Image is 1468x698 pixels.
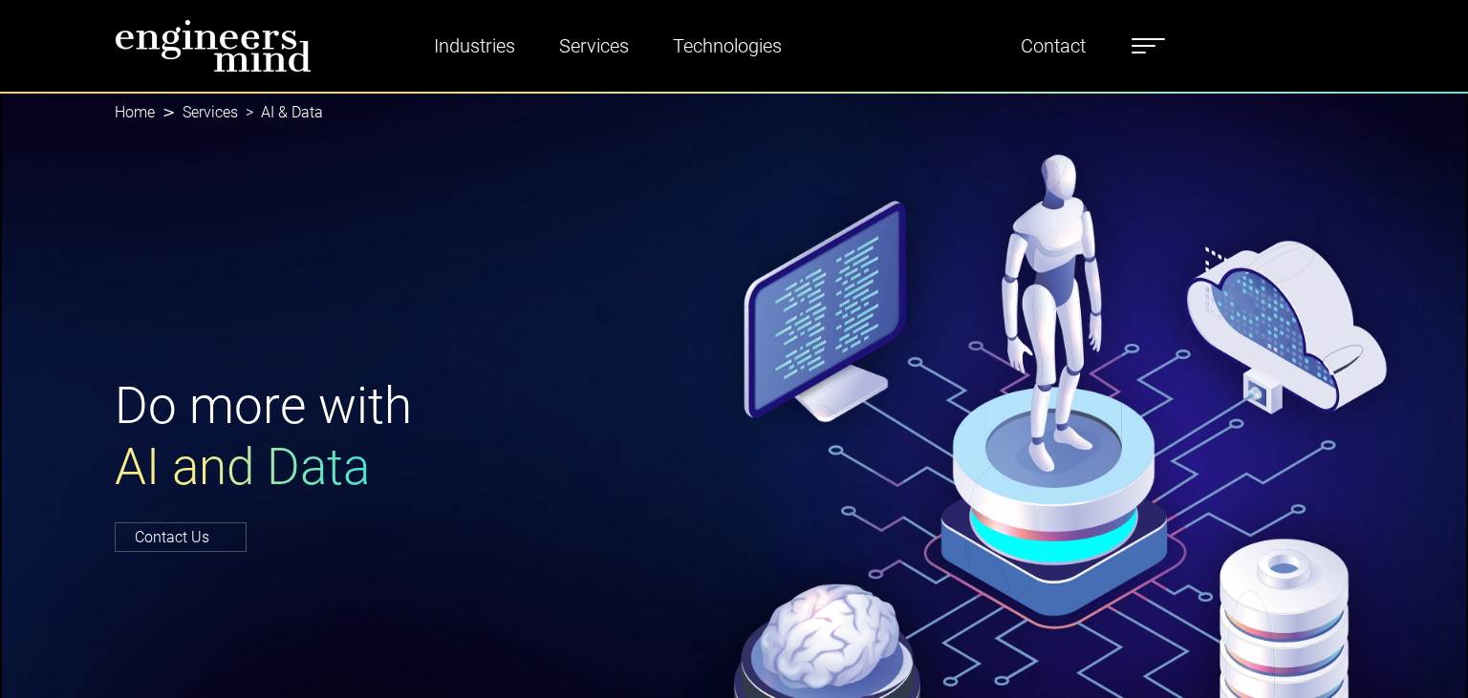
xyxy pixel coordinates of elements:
a: Technologies [665,24,789,68]
a: Contact [1013,24,1093,68]
a: Home [115,103,155,121]
h1: Do more with [115,376,723,497]
a: Services [551,24,637,68]
span: AI and Data [115,437,370,497]
a: Contact Us [115,522,247,552]
a: Industries [426,24,523,68]
img: logo [115,19,312,73]
nav: breadcrumb [115,92,1353,134]
li: AI & Data [238,101,323,124]
a: Services [183,103,238,121]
